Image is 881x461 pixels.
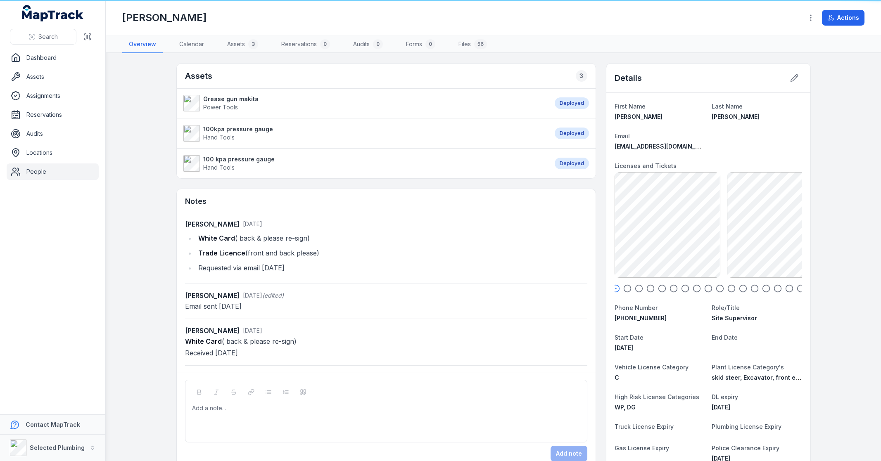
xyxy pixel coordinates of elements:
[615,334,644,341] span: Start Date
[7,69,99,85] a: Assets
[712,113,760,120] span: [PERSON_NAME]
[615,344,633,351] span: [DATE]
[712,314,757,322] span: Site Supervisor
[399,36,442,53] a: Forms0
[615,132,630,139] span: Email
[185,219,240,229] strong: [PERSON_NAME]
[712,444,779,452] span: Police Clearance Expiry
[712,103,743,110] span: Last Name
[203,134,235,141] span: Hand Tools
[196,262,587,274] li: Requested via email [DATE]
[7,106,99,123] a: Reservations
[712,364,784,371] span: Plant License Category's
[185,326,240,336] strong: [PERSON_NAME]
[7,50,99,66] a: Dashboard
[185,291,240,300] strong: [PERSON_NAME]
[615,374,619,381] span: C
[243,327,262,334] time: 01/09/2025, 2:26:39 pm
[822,10,864,26] button: Actions
[203,155,275,163] strong: 100 kpa pressure gauge
[555,128,589,139] div: Deployed
[615,113,663,120] span: [PERSON_NAME]
[22,5,84,21] a: MapTrack
[185,336,587,359] p: ( back & please re-sign) Received [DATE]
[10,29,76,45] button: Search
[248,39,258,49] div: 3
[615,162,677,169] span: Licenses and Tickets
[373,39,383,49] div: 0
[185,70,212,82] h2: Assets
[712,404,730,411] span: [DATE]
[275,36,337,53] a: Reservations0
[203,104,238,111] span: Power Tools
[576,70,587,82] div: 3
[7,163,99,180] a: People
[203,125,273,133] strong: 100kpa pressure gauge
[198,234,235,242] strong: White Card
[38,33,58,41] span: Search
[320,39,330,49] div: 0
[203,164,235,171] span: Hand Tools
[7,87,99,104] a: Assignments
[555,158,589,169] div: Deployed
[615,314,667,322] span: [PHONE_NUMBER]
[712,393,738,400] span: DL expiry
[243,292,262,299] time: 01/09/2025, 11:27:00 am
[615,444,669,452] span: Gas License Expiry
[615,304,658,311] span: Phone Number
[221,36,265,53] a: Assets3
[30,444,85,451] strong: Selected Plumbing
[712,304,740,311] span: Role/Title
[26,421,80,428] strong: Contact MapTrack
[615,344,633,351] time: 16/10/2017, 12:00:00 am
[196,232,587,244] li: ( back & please re-sign)
[243,220,262,227] span: [DATE]
[615,423,674,430] span: Truck License Expiry
[452,36,494,53] a: Files56
[183,125,546,142] a: 100kpa pressure gaugeHand Tools
[183,155,546,172] a: 100 kpa pressure gaugeHand Tools
[7,125,99,142] a: Audits
[615,364,689,371] span: Vehicle License Category
[185,372,240,382] strong: [PERSON_NAME]
[615,404,636,411] span: WP, DG
[198,249,245,257] strong: Trade Licence
[615,393,699,400] span: High Risk License Categories
[712,423,781,430] span: Plumbing License Expiry
[262,292,284,299] span: (edited)
[555,97,589,109] div: Deployed
[615,143,714,150] span: [EMAIL_ADDRESS][DOMAIN_NAME]
[185,337,222,345] strong: White Card
[203,95,259,103] strong: Grease gun makita
[474,39,487,49] div: 56
[122,11,207,24] h1: [PERSON_NAME]
[122,36,163,53] a: Overview
[185,300,587,312] p: Email sent [DATE]
[615,72,642,84] h2: Details
[243,292,262,299] span: [DATE]
[196,247,587,259] li: (front and back please)
[615,103,646,110] span: First Name
[712,374,824,381] span: skid steer, Excavator, front end loader
[425,39,435,49] div: 0
[183,95,546,111] a: Grease gun makitaPower Tools
[243,220,262,227] time: 20/08/2025, 1:22:45 pm
[712,404,730,411] time: 09/05/2028, 12:00:00 am
[712,334,738,341] span: End Date
[7,144,99,161] a: Locations
[173,36,211,53] a: Calendar
[243,327,262,334] span: [DATE]
[347,36,389,53] a: Audits0
[185,196,207,207] h3: Notes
